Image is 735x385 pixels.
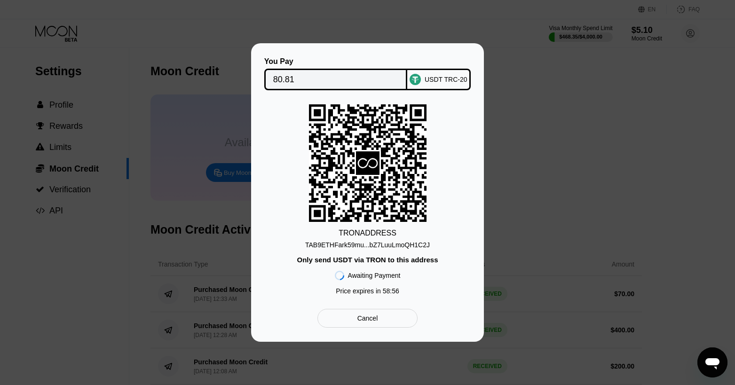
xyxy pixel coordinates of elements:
div: TRON ADDRESS [339,229,396,237]
div: You PayUSDT TRC-20 [265,57,470,90]
div: TAB9ETHFark59mu...bZ7LuuLmoQH1C2J [305,241,430,249]
div: USDT TRC-20 [425,76,467,83]
div: Cancel [317,309,418,328]
div: Only send USDT via TRON to this address [297,256,438,264]
div: Awaiting Payment [348,272,401,279]
div: Price expires in [336,287,399,295]
iframe: Button to launch messaging window [697,347,727,377]
div: Cancel [357,314,378,322]
div: TAB9ETHFark59mu...bZ7LuuLmoQH1C2J [305,237,430,249]
span: 58 : 56 [383,287,399,295]
div: You Pay [264,57,408,66]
